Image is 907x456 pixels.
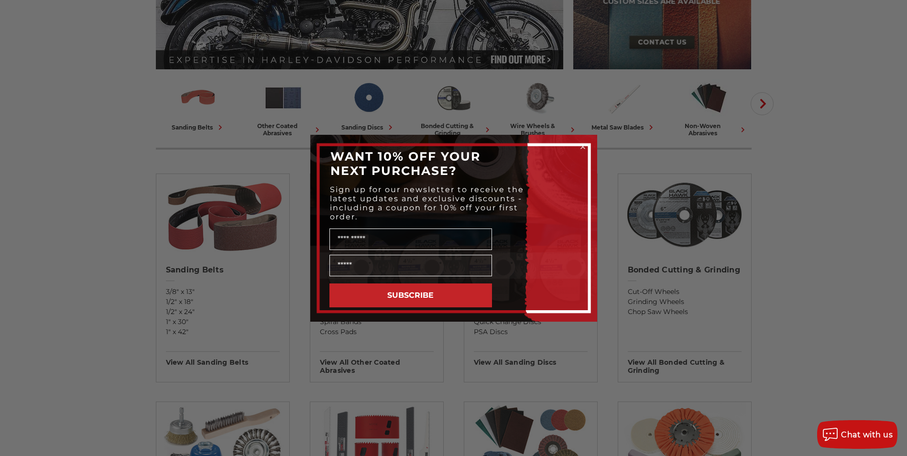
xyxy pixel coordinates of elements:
span: Chat with us [841,430,893,439]
span: Sign up for our newsletter to receive the latest updates and exclusive discounts - including a co... [330,185,524,221]
button: Chat with us [817,420,897,449]
button: Close dialog [578,142,588,152]
input: Email [329,255,492,276]
button: SUBSCRIBE [329,283,492,307]
span: WANT 10% OFF YOUR NEXT PURCHASE? [330,149,481,178]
